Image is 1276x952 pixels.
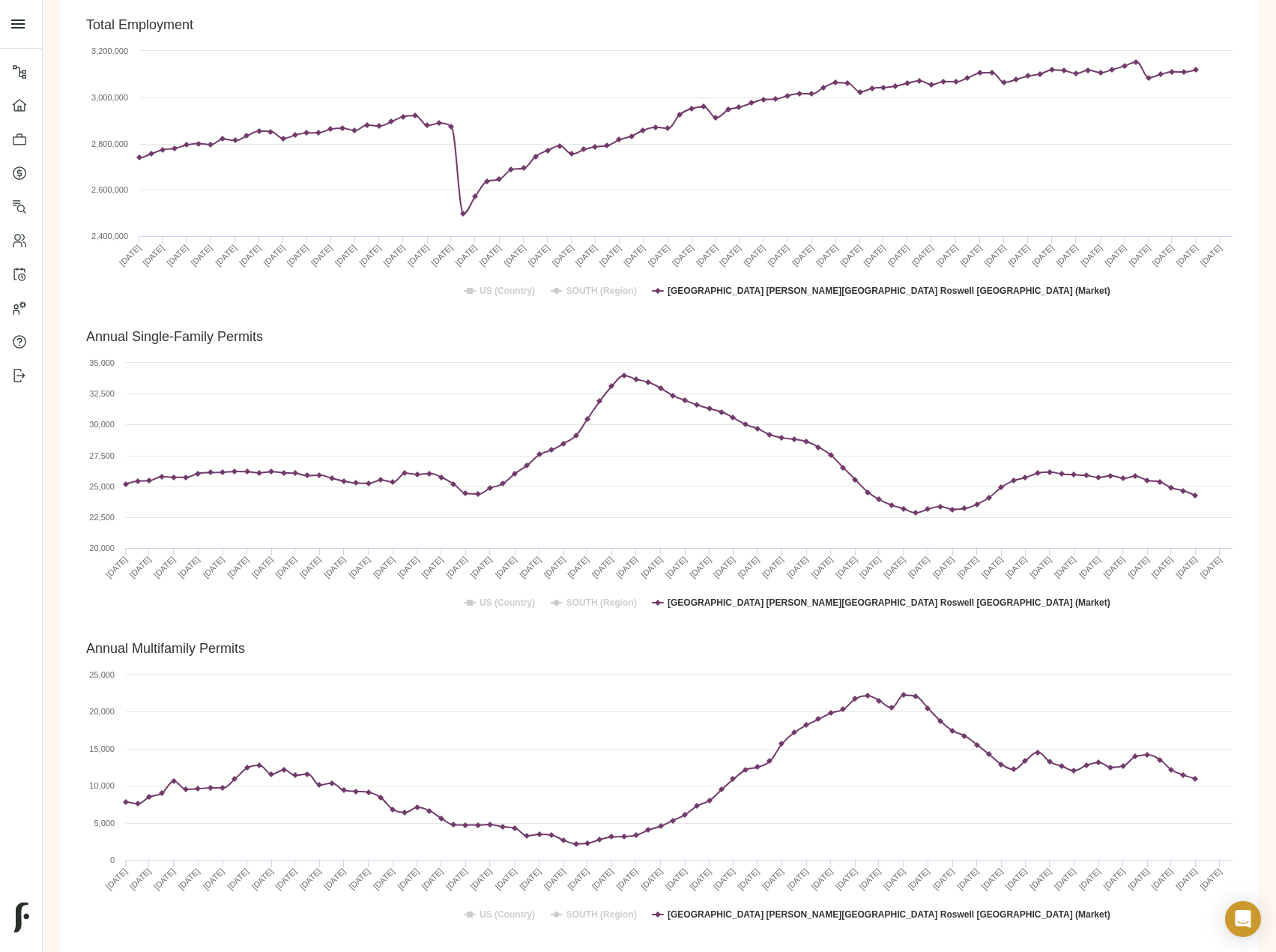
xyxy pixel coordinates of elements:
[566,555,590,579] text: [DATE]
[886,243,910,268] text: [DATE]
[347,555,372,579] text: [DATE]
[177,555,202,579] text: [DATE]
[542,555,567,579] text: [DATE]
[250,867,275,891] text: [DATE]
[882,867,907,891] text: [DATE]
[1077,555,1102,579] text: [DATE]
[838,243,863,268] text: [DATE]
[309,243,334,268] text: [DATE]
[785,555,810,579] text: [DATE]
[89,451,115,460] text: 27,500
[1149,555,1174,579] text: [DATE]
[372,555,396,579] text: [DATE]
[614,867,639,891] text: [DATE]
[1053,555,1077,579] text: [DATE]
[152,555,177,579] text: [DATE]
[1054,243,1079,268] text: [DATE]
[1006,243,1031,268] text: [DATE]
[214,243,238,268] text: [DATE]
[347,867,372,891] text: [DATE]
[273,867,298,891] text: [DATE]
[664,555,689,579] text: [DATE]
[857,555,882,579] text: [DATE]
[639,555,664,579] text: [DATE]
[712,867,737,891] text: [DATE]
[468,867,493,891] text: [DATE]
[444,867,469,891] text: [DATE]
[480,286,535,296] text: US (Country)
[1053,867,1077,891] text: [DATE]
[809,555,834,579] text: [DATE]
[647,243,671,268] text: [DATE]
[518,867,542,891] text: [DATE]
[958,243,983,268] text: [DATE]
[261,243,286,268] text: [DATE]
[91,232,128,241] text: 2,400,000
[118,243,142,268] text: [DATE]
[79,323,1240,623] svg: Annual Single-Family Permits
[298,867,323,891] text: [DATE]
[566,597,637,608] text: SOUTH (Region)
[91,185,128,194] text: 2,600,000
[89,420,115,429] text: 30,000
[89,707,115,716] text: 20,000
[1030,243,1055,268] text: [DATE]
[357,243,382,268] text: [DATE]
[91,139,128,148] text: 2,800,000
[1174,867,1199,891] text: [DATE]
[688,555,713,579] text: [DATE]
[104,555,129,579] text: [DATE]
[834,555,859,579] text: [DATE]
[1126,867,1151,891] text: [DATE]
[89,482,115,491] text: 25,000
[834,867,859,891] text: [DATE]
[1199,243,1224,268] text: [DATE]
[1198,867,1223,891] text: [DATE]
[695,243,719,268] text: [DATE]
[566,909,637,920] text: SOUTH (Region)
[420,867,444,891] text: [DATE]
[688,867,713,891] text: [DATE]
[420,555,444,579] text: [DATE]
[857,867,882,891] text: [DATE]
[1149,867,1174,891] text: [DATE]
[127,555,152,579] text: [DATE]
[982,243,1007,268] text: [DATE]
[141,243,166,268] text: [DATE]
[574,243,599,268] text: [DATE]
[468,555,493,579] text: [DATE]
[1175,243,1200,268] text: [DATE]
[566,867,590,891] text: [DATE]
[1126,555,1151,579] text: [DATE]
[761,555,785,579] text: [DATE]
[189,243,214,268] text: [DATE]
[89,543,115,552] text: 20,000
[238,243,262,268] text: [DATE]
[1198,555,1223,579] text: [DATE]
[86,329,263,344] text: Annual Single-Family Permits
[165,243,190,268] text: [DATE]
[91,93,128,102] text: 3,000,000
[494,867,518,891] text: [DATE]
[1103,243,1128,268] text: [DATE]
[668,597,1110,608] text: [GEOGRAPHIC_DATA] [PERSON_NAME][GEOGRAPHIC_DATA] Roswell [GEOGRAPHIC_DATA] (Market)
[94,819,115,828] text: 5,000
[273,555,298,579] text: [DATE]
[742,243,766,268] text: [DATE]
[518,555,542,579] text: [DATE]
[910,243,934,268] text: [DATE]
[955,555,980,579] text: [DATE]
[550,243,575,268] text: [DATE]
[1101,555,1126,579] text: [DATE]
[444,555,469,579] text: [DATE]
[89,389,115,398] text: 32,500
[396,867,420,891] text: [DATE]
[907,867,931,891] text: [DATE]
[104,867,129,891] text: [DATE]
[480,597,535,608] text: US (Country)
[453,243,478,268] text: [DATE]
[671,243,695,268] text: [DATE]
[862,243,886,268] text: [DATE]
[590,555,615,579] text: [DATE]
[931,867,956,891] text: [DATE]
